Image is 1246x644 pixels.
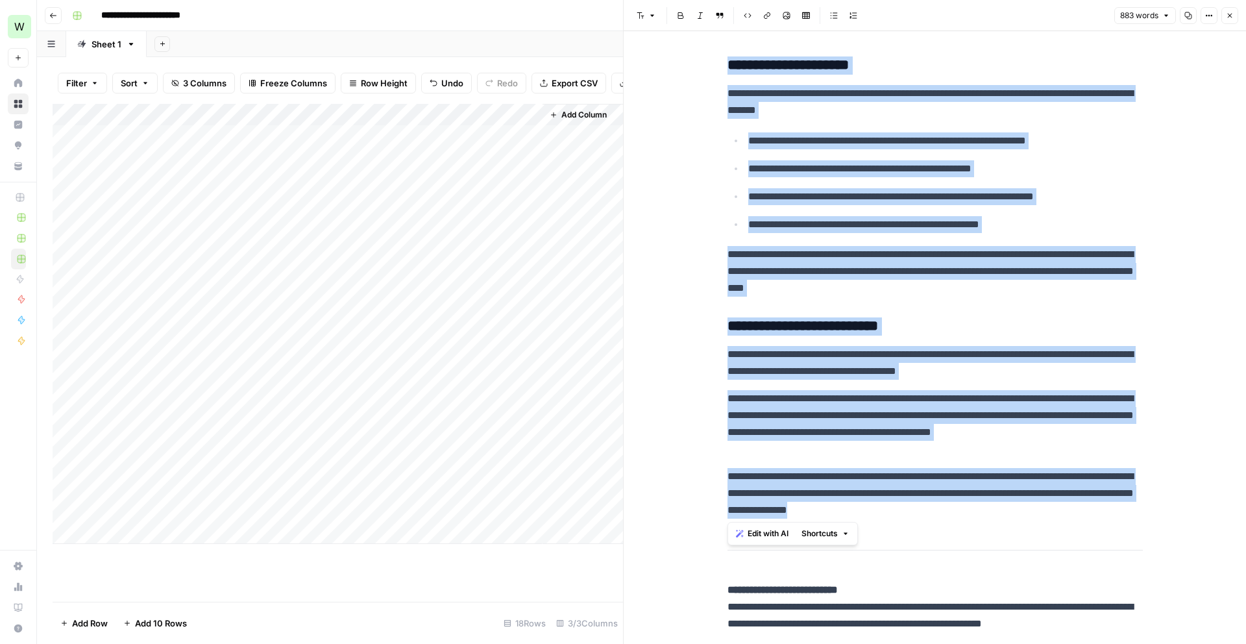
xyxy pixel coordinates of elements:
span: Sort [121,77,138,90]
button: Undo [421,73,472,93]
button: Row Height [341,73,416,93]
span: 883 words [1120,10,1158,21]
button: Shortcuts [796,525,855,542]
span: Freeze Columns [260,77,327,90]
button: Add 10 Rows [116,613,195,634]
button: 3 Columns [163,73,235,93]
button: 883 words [1114,7,1176,24]
a: Your Data [8,156,29,177]
button: Help + Support [8,618,29,639]
span: Add Column [561,109,607,121]
button: Redo [477,73,526,93]
a: Sheet 1 [66,31,147,57]
button: Add Row [53,613,116,634]
span: Add 10 Rows [135,617,187,630]
span: Shortcuts [801,528,838,539]
button: Workspace: Workspace1 [8,10,29,43]
span: Row Height [361,77,408,90]
a: Settings [8,556,29,576]
button: Add Column [544,106,612,123]
a: Insights [8,114,29,135]
span: Add Row [72,617,108,630]
div: 3/3 Columns [551,613,623,634]
span: Export CSV [552,77,598,90]
span: W [14,19,25,34]
a: Learning Hub [8,597,29,618]
a: Opportunities [8,135,29,156]
span: Filter [66,77,87,90]
button: Edit with AI [731,525,794,542]
button: Filter [58,73,107,93]
a: Home [8,73,29,93]
div: Sheet 1 [92,38,121,51]
span: Undo [441,77,463,90]
div: 18 Rows [498,613,551,634]
span: 3 Columns [183,77,226,90]
button: Sort [112,73,158,93]
button: Freeze Columns [240,73,336,93]
a: Browse [8,93,29,114]
span: Edit with AI [748,528,788,539]
button: Export CSV [531,73,606,93]
a: Usage [8,576,29,597]
span: Redo [497,77,518,90]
